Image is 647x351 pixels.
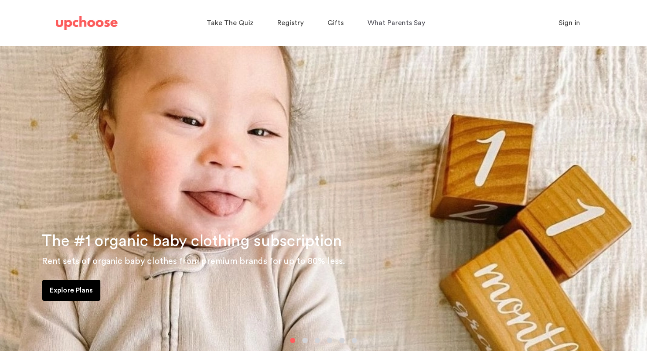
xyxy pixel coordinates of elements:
[206,19,254,26] span: Take The Quiz
[277,15,306,32] a: Registry
[42,280,100,301] a: Explore Plans
[327,19,344,26] span: Gifts
[327,15,346,32] a: Gifts
[42,233,342,249] span: The #1 organic baby clothing subscription
[548,14,591,32] button: Sign in
[206,15,256,32] a: Take The Quiz
[56,14,118,32] a: UpChoose
[50,285,93,296] p: Explore Plans
[368,19,425,26] span: What Parents Say
[368,15,428,32] a: What Parents Say
[559,19,580,26] span: Sign in
[277,19,304,26] span: Registry
[56,16,118,30] img: UpChoose
[42,254,636,268] p: Rent sets of organic baby clothes from premium brands for up to 80% less.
